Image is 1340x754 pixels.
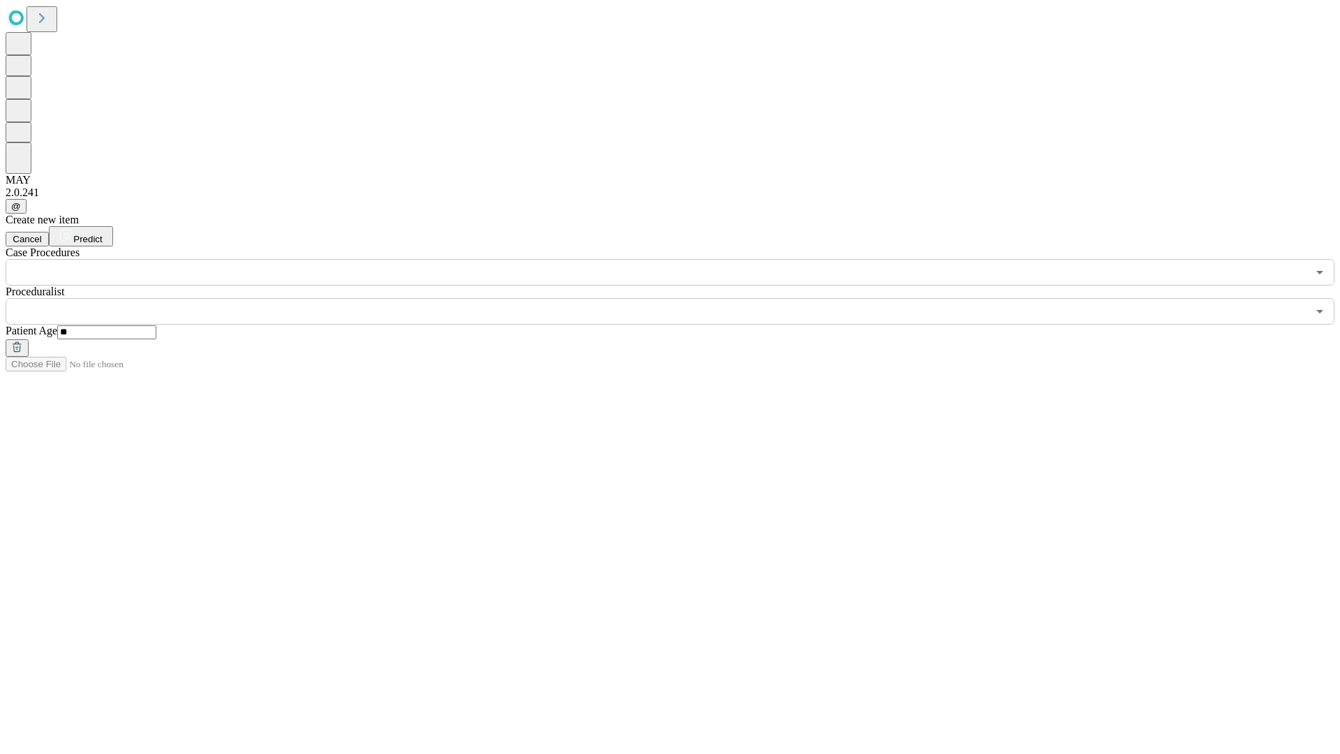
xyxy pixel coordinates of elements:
span: Patient Age [6,325,57,337]
span: Predict [73,234,102,244]
div: MAY [6,174,1334,186]
button: Open [1310,263,1330,282]
span: Create new item [6,214,79,226]
div: 2.0.241 [6,186,1334,199]
button: Predict [49,226,113,246]
span: Scheduled Procedure [6,246,80,258]
button: Open [1310,302,1330,321]
span: Proceduralist [6,286,64,297]
button: @ [6,199,27,214]
span: Cancel [13,234,42,244]
span: @ [11,201,21,212]
button: Cancel [6,232,49,246]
